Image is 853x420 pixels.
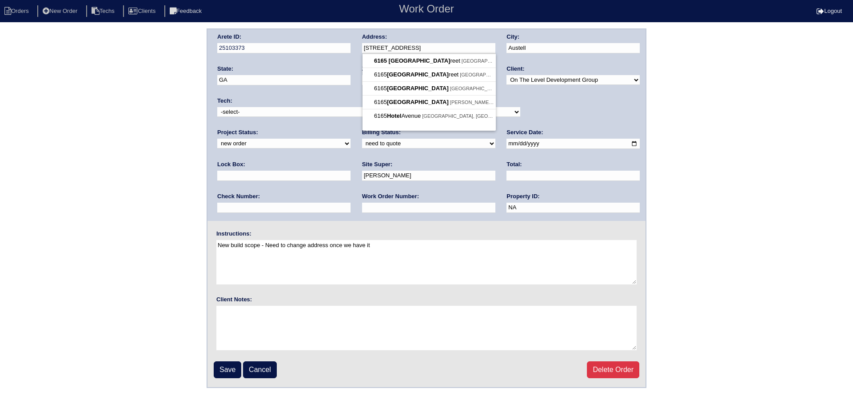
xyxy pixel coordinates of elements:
label: Property ID: [506,192,539,200]
a: New Order [37,8,84,14]
span: 6165 reet [374,71,460,78]
textarea: New build scope - Need to change address once we have it [216,240,637,284]
span: [GEOGRAPHIC_DATA] [387,85,449,92]
a: Delete Order [587,361,639,378]
label: Tech: [217,97,232,105]
label: State: [217,65,233,73]
label: Service Date: [506,128,543,136]
label: Arete ID: [217,33,241,41]
label: Site Super: [362,160,393,168]
label: City: [506,33,519,41]
li: New Order [37,5,84,17]
a: Logout [817,8,842,14]
label: Client Notes: [216,296,252,304]
li: Clients [123,5,163,17]
a: Techs [86,8,122,14]
label: Address: [362,33,387,41]
span: [GEOGRAPHIC_DATA], [GEOGRAPHIC_DATA], [422,113,580,119]
span: 6165 [374,99,450,105]
li: Feedback [164,5,209,17]
label: Project Status: [217,128,258,136]
label: Client: [506,65,524,73]
li: Techs [86,5,122,17]
a: Cancel [243,361,277,378]
input: Save [214,361,241,378]
label: Check Number: [217,192,260,200]
a: Clients [123,8,163,14]
label: Work Order Number: [362,192,419,200]
span: [GEOGRAPHIC_DATA] [387,99,449,105]
span: [GEOGRAPHIC_DATA], [GEOGRAPHIC_DATA], [GEOGRAPHIC_DATA] [462,58,620,64]
label: Instructions: [216,230,251,238]
span: Hotel [387,112,402,119]
span: [PERSON_NAME], [GEOGRAPHIC_DATA], [GEOGRAPHIC_DATA] [450,100,598,105]
span: reet [374,57,462,64]
span: [GEOGRAPHIC_DATA] [389,57,450,64]
label: Zip: [362,65,373,73]
label: Total: [506,160,522,168]
input: Enter a location [362,43,495,53]
span: [GEOGRAPHIC_DATA], [GEOGRAPHIC_DATA], [GEOGRAPHIC_DATA] [460,72,618,77]
label: Lock Box: [217,160,245,168]
span: 6165 [374,85,450,92]
span: 6165 Avenue [374,112,422,119]
span: [GEOGRAPHIC_DATA] [387,71,449,78]
span: [GEOGRAPHIC_DATA], [GEOGRAPHIC_DATA], [GEOGRAPHIC_DATA] [450,86,608,91]
span: 6165 [374,57,387,64]
label: Billing Status: [362,128,401,136]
